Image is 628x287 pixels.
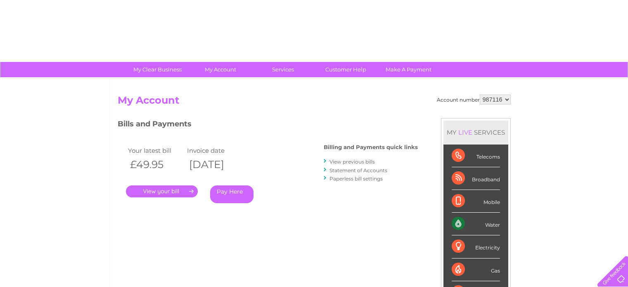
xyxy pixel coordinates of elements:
[452,190,500,213] div: Mobile
[452,145,500,167] div: Telecoms
[312,62,380,77] a: Customer Help
[126,185,198,197] a: .
[443,121,508,144] div: MY SERVICES
[118,118,418,133] h3: Bills and Payments
[126,156,185,173] th: £49.95
[329,167,387,173] a: Statement of Accounts
[437,95,511,104] div: Account number
[249,62,317,77] a: Services
[185,156,244,173] th: [DATE]
[123,62,192,77] a: My Clear Business
[457,128,474,136] div: LIVE
[452,167,500,190] div: Broadband
[126,145,185,156] td: Your latest bill
[374,62,443,77] a: Make A Payment
[210,185,254,203] a: Pay Here
[185,145,244,156] td: Invoice date
[324,144,418,150] h4: Billing and Payments quick links
[329,176,383,182] a: Paperless bill settings
[452,213,500,235] div: Water
[329,159,375,165] a: View previous bills
[118,95,511,110] h2: My Account
[186,62,254,77] a: My Account
[452,235,500,258] div: Electricity
[452,259,500,281] div: Gas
